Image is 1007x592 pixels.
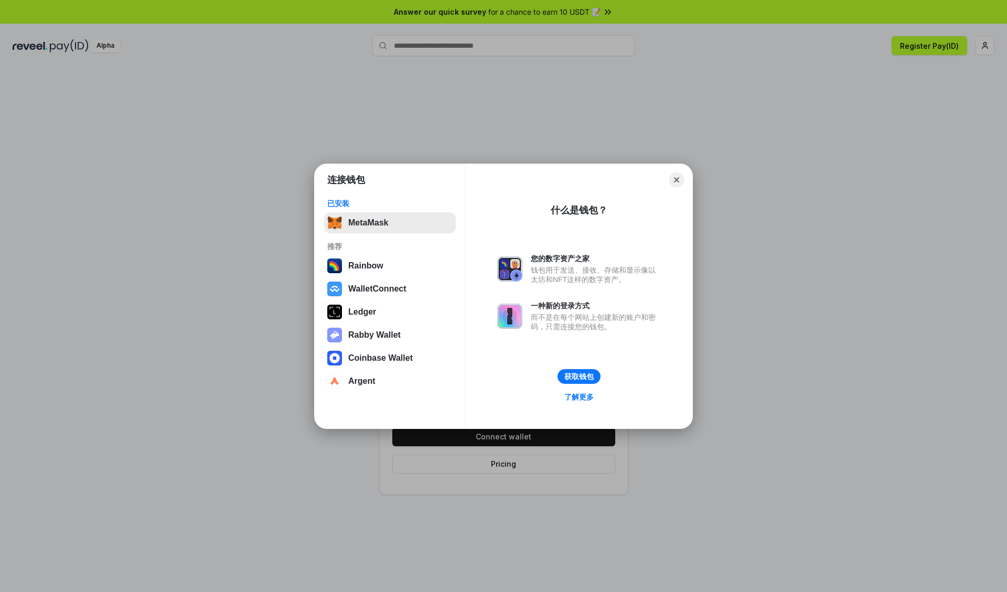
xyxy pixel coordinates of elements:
[327,328,342,342] img: svg+xml,%3Csvg%20xmlns%3D%22http%3A%2F%2Fwww.w3.org%2F2000%2Fsvg%22%20fill%3D%22none%22%20viewBox...
[327,216,342,230] img: svg+xml,%3Csvg%20fill%3D%22none%22%20height%3D%2233%22%20viewBox%3D%220%200%2035%2033%22%20width%...
[324,325,456,346] button: Rabby Wallet
[348,261,383,271] div: Rainbow
[327,242,453,251] div: 推荐
[669,173,684,187] button: Close
[348,376,376,386] div: Argent
[327,305,342,319] img: svg+xml,%3Csvg%20xmlns%3D%22http%3A%2F%2Fwww.w3.org%2F2000%2Fsvg%22%20width%3D%2228%22%20height%3...
[497,304,522,329] img: svg+xml,%3Csvg%20xmlns%3D%22http%3A%2F%2Fwww.w3.org%2F2000%2Fsvg%22%20fill%3D%22none%22%20viewBox...
[564,372,594,381] div: 获取钱包
[324,302,456,322] button: Ledger
[327,282,342,296] img: svg+xml,%3Csvg%20width%3D%2228%22%20height%3D%2228%22%20viewBox%3D%220%200%2028%2028%22%20fill%3D...
[348,284,406,294] div: WalletConnect
[324,212,456,233] button: MetaMask
[564,392,594,402] div: 了解更多
[531,301,661,310] div: 一种新的登录方式
[327,351,342,365] img: svg+xml,%3Csvg%20width%3D%2228%22%20height%3D%2228%22%20viewBox%3D%220%200%2028%2028%22%20fill%3D...
[558,369,601,384] button: 获取钱包
[348,353,413,363] div: Coinbase Wallet
[327,174,365,186] h1: 连接钱包
[324,348,456,369] button: Coinbase Wallet
[324,255,456,276] button: Rainbow
[531,313,661,331] div: 而不是在每个网站上创建新的账户和密码，只需连接您的钱包。
[531,265,661,284] div: 钱包用于发送、接收、存储和显示像以太坊和NFT这样的数字资产。
[327,374,342,389] img: svg+xml,%3Csvg%20width%3D%2228%22%20height%3D%2228%22%20viewBox%3D%220%200%2028%2028%22%20fill%3D...
[327,259,342,273] img: svg+xml,%3Csvg%20width%3D%22120%22%20height%3D%22120%22%20viewBox%3D%220%200%20120%20120%22%20fil...
[348,307,376,317] div: Ledger
[497,256,522,282] img: svg+xml,%3Csvg%20xmlns%3D%22http%3A%2F%2Fwww.w3.org%2F2000%2Fsvg%22%20fill%3D%22none%22%20viewBox...
[558,390,600,404] a: 了解更多
[348,218,388,228] div: MetaMask
[348,330,401,340] div: Rabby Wallet
[324,278,456,299] button: WalletConnect
[531,254,661,263] div: 您的数字资产之家
[551,204,607,217] div: 什么是钱包？
[327,199,453,208] div: 已安装
[324,371,456,392] button: Argent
